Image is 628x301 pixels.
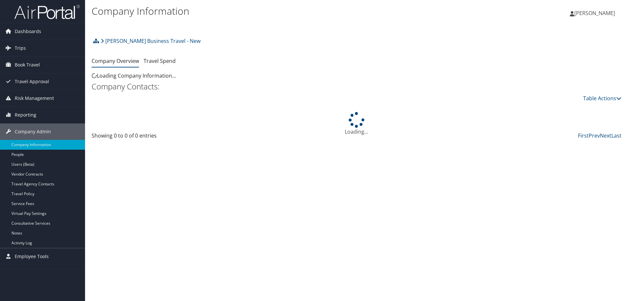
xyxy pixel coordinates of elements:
[15,73,49,90] span: Travel Approval
[611,132,621,139] a: Last
[578,132,589,139] a: First
[92,57,139,65] a: Company Overview
[15,248,49,265] span: Employee Tools
[92,112,621,136] div: Loading...
[574,9,615,17] span: [PERSON_NAME]
[15,107,36,123] span: Reporting
[600,132,611,139] a: Next
[92,4,445,18] h1: Company Information
[15,23,41,40] span: Dashboards
[15,123,51,140] span: Company Admin
[15,57,40,73] span: Book Travel
[14,4,80,20] img: airportal-logo.png
[101,34,201,47] a: [PERSON_NAME] Business Travel - New
[15,90,54,106] span: Risk Management
[92,72,176,79] span: Loading Company Information...
[589,132,600,139] a: Prev
[92,81,621,92] h2: Company Contacts:
[570,3,621,23] a: [PERSON_NAME]
[144,57,176,65] a: Travel Spend
[92,132,217,143] div: Showing 0 to 0 of 0 entries
[583,95,621,102] a: Table Actions
[15,40,26,56] span: Trips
